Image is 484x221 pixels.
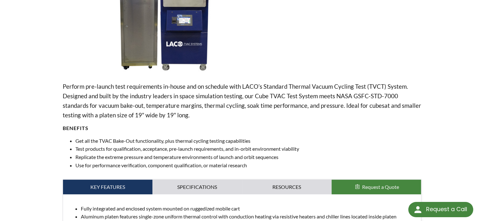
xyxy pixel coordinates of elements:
[75,137,422,145] li: Get all the TVAC Bake-Out functionality, plus thermal cycling testing capabilities
[81,204,416,213] li: Fully integrated and enclosed system mounted on ruggedized mobile cart
[63,180,152,194] a: Key Features
[63,82,422,120] p: Perform pre-launch test requirements in-house and on schedule with LACO’s Standard Thermal Vacuum...
[426,202,467,217] div: Request a Call
[408,202,473,217] div: Request a Call
[413,204,423,215] img: round button
[332,180,421,194] button: Request a Quote
[75,145,422,153] li: Test products for qualification, acceptance, pre-launch requirements, and in-orbit environment vi...
[75,161,422,169] li: Use for performance verification, component qualification, or material research
[75,153,422,161] li: Replicate the extreme pressure and temperature environments of launch and orbit sequences
[362,184,399,190] span: Request a Quote
[63,125,422,132] h4: BENEFITS
[242,180,332,194] a: Resources
[152,180,242,194] a: Specifications
[81,212,416,221] li: Aluminum platen features single-zone uniform thermal control with conduction heating via resistiv...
